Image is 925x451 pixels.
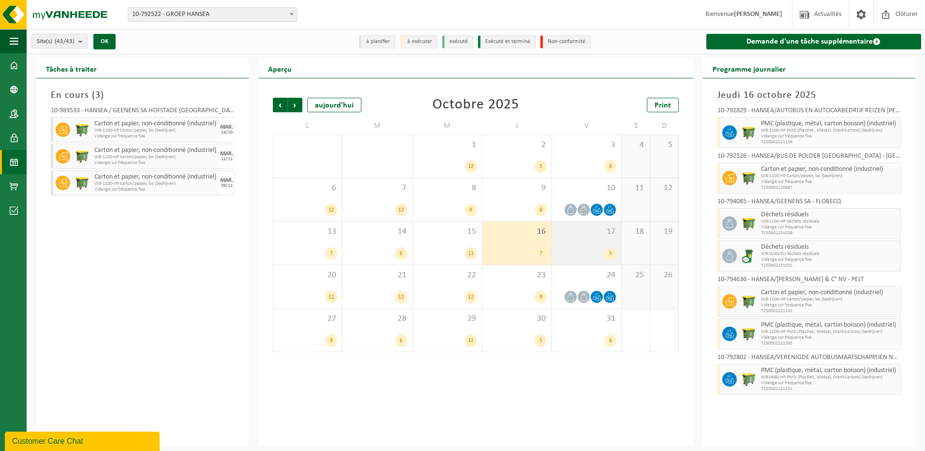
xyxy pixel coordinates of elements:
[36,59,106,78] h2: Tâches à traiter
[94,120,217,128] span: Carton et papier, non-conditionné (industriel)
[734,11,782,18] strong: [PERSON_NAME]
[650,117,679,135] td: D
[75,176,90,190] img: WB-1100-HPE-GN-50
[95,90,101,100] span: 3
[487,226,547,237] span: 16
[761,120,898,128] span: PMC (plastique, métal, carton boisson) (industriel)
[647,98,679,112] a: Print
[717,198,901,208] div: 10-794085 - HANSEA/GEENENS SA - FLOBECQ
[94,187,217,193] span: Vidange sur fréquence fixe
[655,226,673,237] span: 19
[761,329,898,335] span: WB-1100-HP PMD (Plastiek, Metaal, Drankkartons) (bedrijven)
[94,181,217,187] span: WB-1100-HP karton/papier, los (bedrijven)
[273,98,287,112] span: Précédent
[221,183,233,188] div: 09/12
[288,98,302,112] span: Suivant
[604,334,616,347] div: 6
[535,334,547,347] div: 5
[552,117,622,135] td: V
[703,59,795,78] h2: Programme journalier
[128,8,297,21] span: 10-792522 - GROEP HANSEA
[761,165,898,173] span: Carton et papier, non-conditionné (industriel)
[31,34,88,48] button: Site(s)(43/43)
[557,183,616,194] span: 10
[487,314,547,324] span: 30
[761,139,898,145] span: T250002221136
[761,243,898,251] span: Déchets résiduels
[278,226,337,237] span: 13
[418,183,477,194] span: 8
[761,321,898,329] span: PMC (plastique, métal, carton boisson) (industriel)
[742,249,756,263] img: WB-0240-CU
[742,171,756,185] img: WB-1100-HPE-GN-50
[94,160,217,166] span: Vidange sur fréquence fixe
[128,7,297,22] span: 10-792522 - GROEP HANSEA
[557,270,616,281] span: 24
[221,157,233,162] div: 11/11
[418,226,477,237] span: 15
[413,117,482,135] td: M
[75,149,90,164] img: WB-1100-HPE-GN-50
[761,380,898,386] span: Vidange sur fréquence fixe
[75,122,90,137] img: WB-1100-HPE-GN-50
[395,291,407,303] div: 12
[325,334,337,347] div: 9
[761,263,898,269] span: T250002231032
[761,341,898,346] span: T250002221595
[307,98,361,112] div: aujourd'hui
[37,34,75,49] span: Site(s)
[94,147,217,154] span: Carton et papier, non-conditionné (industriel)
[604,247,616,260] div: 5
[655,140,673,150] span: 5
[465,291,477,303] div: 12
[761,251,898,257] span: WB-0240-CU déchets résiduels
[761,134,898,139] span: Vidange sur fréquence fixe
[487,140,547,150] span: 2
[278,270,337,281] span: 20
[535,160,547,173] div: 5
[343,117,412,135] td: M
[278,183,337,194] span: 6
[465,334,477,347] div: 12
[717,354,901,364] div: 10-792802 - HANSEA/VERENIGDE AUTOBUSMAATSCHAPPIJEN NV - [GEOGRAPHIC_DATA]
[465,247,477,260] div: 11
[94,128,217,134] span: WB-1100-HP karton/papier, los (bedrijven)
[220,124,233,130] div: MAR.
[761,386,898,392] span: T250002221131
[627,183,645,194] span: 11
[655,183,673,194] span: 12
[557,314,616,324] span: 31
[761,211,898,219] span: Déchets résiduels
[418,314,477,324] span: 29
[742,327,756,341] img: WB-1100-HPE-GN-50
[761,297,898,302] span: WB-1100-HP karton/papier, los (bedrijven)
[478,35,536,48] li: Exécuté et terminé
[761,302,898,308] span: Vidange sur fréquence fixe
[742,125,756,140] img: WB-1100-HPE-GN-50
[622,117,650,135] td: S
[761,375,898,380] span: WB-0660-HP PMD (Plastiek, Metaal, Drankkartons) (bedrijven)
[655,270,673,281] span: 26
[761,179,898,185] span: Vidange sur fréquence fixe
[717,153,901,163] div: 10-792526 - HANSEA/BUS DE POLDER [GEOGRAPHIC_DATA] - [GEOGRAPHIC_DATA]
[761,308,898,314] span: T250002221145
[717,276,901,286] div: 10-794636 - HANSEA/[PERSON_NAME] & C° NV - PELT
[761,230,898,236] span: T250002231029
[742,294,756,309] img: WB-1100-HPE-GN-50
[93,34,116,49] button: OK
[347,270,407,281] span: 21
[94,154,217,160] span: WB-1100-HP karton/papier, los (bedrijven)
[761,219,898,225] span: WB-1100-HP déchets résiduels
[742,216,756,231] img: WB-1100-HPE-GN-50
[655,102,671,109] span: Print
[717,107,901,117] div: 10-792829 - HANSEA/AUTOBUS EN AUTOCARBEDRIJF REIZEN [PERSON_NAME] NV - [GEOGRAPHIC_DATA]-[GEOGRAP...
[395,334,407,347] div: 6
[325,291,337,303] div: 11
[761,367,898,375] span: PMC (plastique, métal, carton boisson) (industriel)
[557,140,616,150] span: 3
[94,134,217,139] span: Vidange sur fréquence fixe
[51,88,234,103] h3: En cours ( )
[359,35,395,48] li: à planifier
[418,140,477,150] span: 1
